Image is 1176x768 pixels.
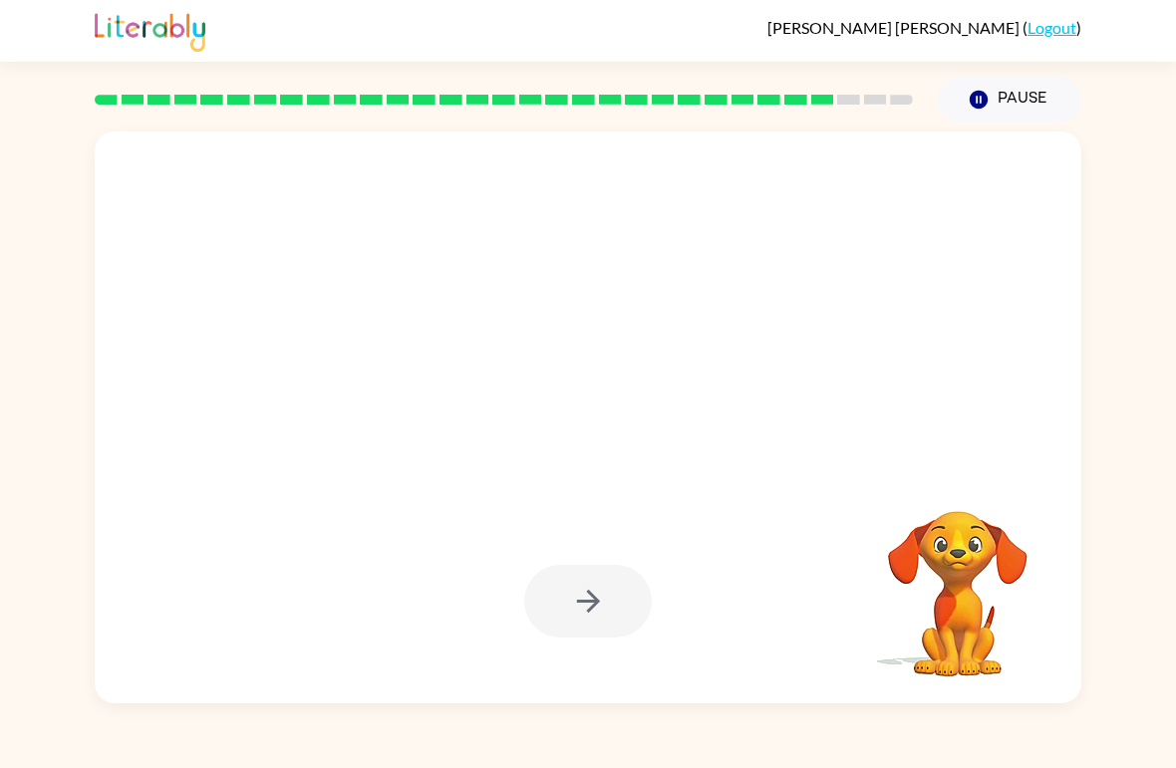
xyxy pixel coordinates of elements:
button: Pause [937,77,1081,123]
span: [PERSON_NAME] [PERSON_NAME] [767,18,1023,37]
img: Literably [95,8,205,52]
video: Your browser must support playing .mp4 files to use Literably. Please try using another browser. [858,480,1057,679]
div: ( ) [767,18,1081,37]
a: Logout [1028,18,1076,37]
